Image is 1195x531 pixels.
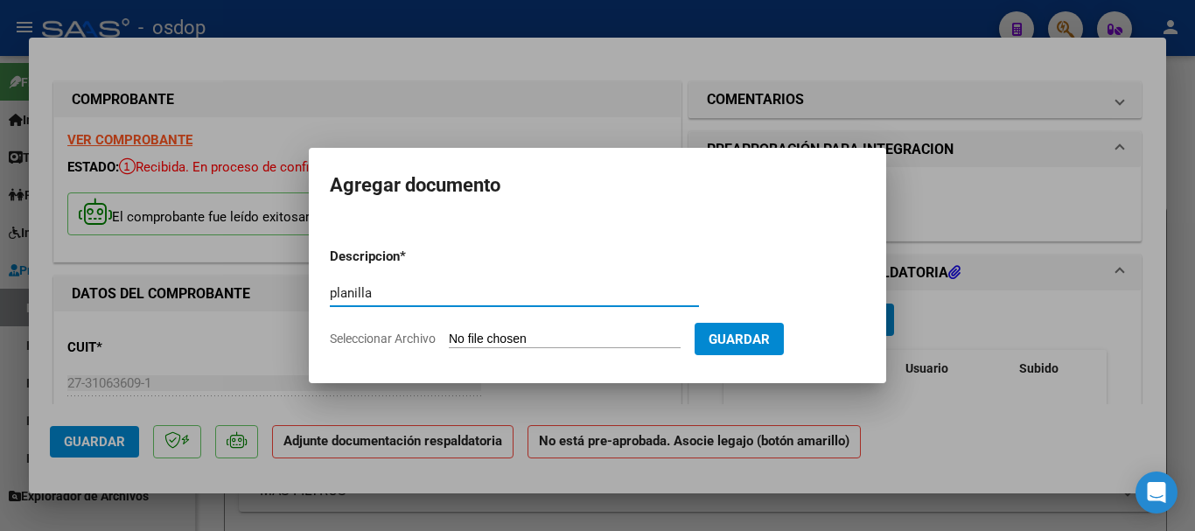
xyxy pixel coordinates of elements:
span: Seleccionar Archivo [330,332,436,346]
p: Descripcion [330,247,491,267]
h2: Agregar documento [330,169,865,202]
span: Guardar [709,332,770,347]
button: Guardar [695,323,784,355]
div: Open Intercom Messenger [1136,472,1178,514]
